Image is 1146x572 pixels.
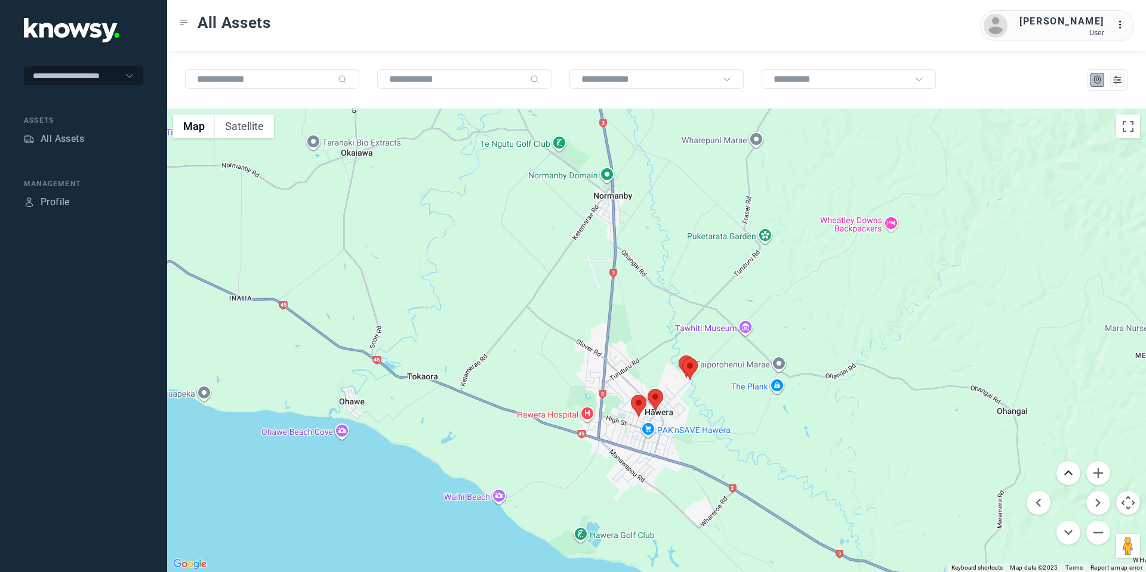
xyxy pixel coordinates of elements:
div: All Assets [41,132,84,146]
img: Application Logo [24,18,119,42]
button: Toggle fullscreen view [1116,115,1140,138]
div: Assets [24,134,35,144]
span: Map data ©2025 [1010,564,1058,571]
button: Move left [1027,491,1050,515]
a: AssetsAll Assets [24,132,84,146]
button: Move up [1056,461,1080,485]
img: avatar.png [984,14,1008,38]
button: Move down [1056,521,1080,545]
div: Search [530,75,540,84]
button: Keyboard shortcuts [951,564,1003,572]
a: Open this area in Google Maps (opens a new window) [170,556,210,572]
a: Terms (opens in new tab) [1065,564,1083,571]
div: : [1116,18,1130,32]
div: Assets [24,115,143,126]
div: : [1116,18,1130,34]
button: Zoom out [1086,521,1110,545]
img: Google [170,556,210,572]
a: ProfileProfile [24,195,70,209]
div: List [1112,75,1123,85]
div: Management [24,178,143,189]
span: All Assets [198,12,271,33]
div: Profile [24,197,35,208]
button: Drag Pegman onto the map to open Street View [1116,534,1140,558]
button: Show satellite imagery [215,115,274,138]
button: Move right [1086,491,1110,515]
a: Report a map error [1090,564,1142,571]
div: Search [338,75,347,84]
tspan: ... [1117,20,1129,29]
button: Map camera controls [1116,491,1140,515]
div: User [1019,29,1104,37]
div: [PERSON_NAME] [1019,14,1104,29]
button: Show street map [173,115,215,138]
div: Toggle Menu [180,18,188,27]
button: Zoom in [1086,461,1110,485]
div: Map [1092,75,1103,85]
div: Profile [41,195,70,209]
